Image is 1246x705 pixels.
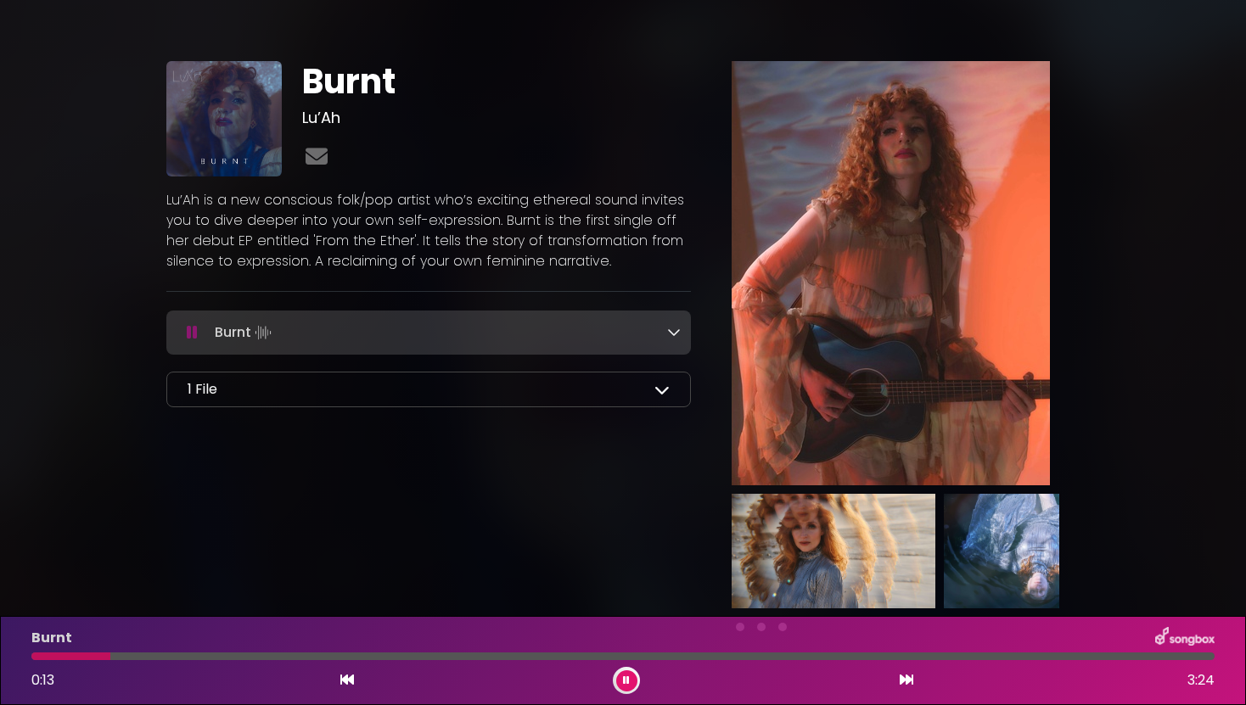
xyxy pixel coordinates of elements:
[302,109,690,127] h3: Lu’Ah
[251,321,275,344] img: waveform4.gif
[215,321,275,344] p: Burnt
[166,190,691,271] p: Lu’Ah is a new conscious folk/pop artist who’s exciting ethereal sound invites you to dive deeper...
[166,61,282,176] img: ivbyEHs5RP69CeIzYWlK
[944,494,1148,608] img: lK4wMp2aSkiVQiXXyYxo
[31,628,72,648] p: Burnt
[1155,627,1215,649] img: songbox-logo-white.png
[188,379,217,400] p: 1 File
[302,61,690,102] h1: Burnt
[732,61,1050,485] img: Main Media
[732,494,935,608] img: E4bOXCwUSbicjIkgvK0R
[1187,670,1215,691] span: 3:24
[31,670,54,690] span: 0:13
